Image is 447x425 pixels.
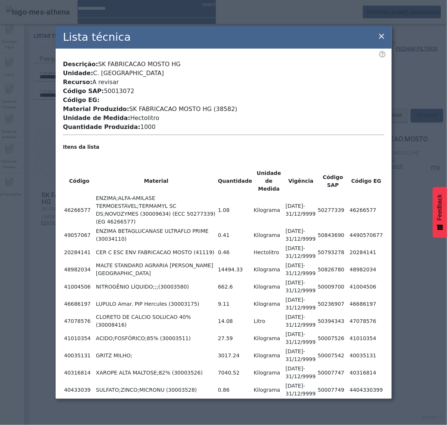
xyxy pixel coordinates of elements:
[285,347,317,364] td: [DATE]
[349,278,383,295] td: 41004506
[96,261,217,278] td: MALTE STANDARD AGRARIA [PERSON_NAME][GEOGRAPHIC_DATA]
[285,244,317,261] td: [DATE]
[317,244,348,261] td: 50793278
[63,144,384,151] h5: Itens da lista
[218,347,253,364] td: 3017.24
[218,278,253,295] td: 662.6
[253,296,284,312] td: Kilograma
[285,330,317,347] td: [DATE]
[285,364,317,381] td: [DATE]
[317,347,348,364] td: 50007542
[317,261,348,278] td: 50826780
[96,364,217,381] td: XAROPE ALTA MALTOSE;82% (30003526)
[96,347,217,364] td: GRITZ MILHO;
[218,194,253,226] td: 1.08
[349,364,383,381] td: 40316814
[285,313,317,329] td: [DATE]
[349,347,383,364] td: 40035131
[218,382,253,398] td: 0.86
[96,296,217,312] td: LUPULO Amar. PIP Hercules (30003175)
[96,278,217,295] td: NITROGÊNIO LÍQUIDO;;;(30003580)
[218,227,253,243] td: 0.41
[253,382,284,398] td: Kilograma
[64,382,95,398] td: 40433039
[218,296,253,312] td: 9.11
[63,70,93,77] span: Unidade:
[317,278,348,295] td: 50009700
[93,70,164,77] span: C. [GEOGRAPHIC_DATA]
[349,194,383,226] td: 46266577
[349,296,383,312] td: 46686197
[317,169,348,193] th: Código SAP
[98,61,181,68] span: SK FABRICACAO MOSTO HG
[253,194,284,226] td: Kilograma
[63,105,130,113] span: Material Produzido:
[285,227,317,243] td: [DATE]
[285,169,317,193] th: Vigência
[96,227,217,243] td: ENZIMA BETAGLUCANASE ULTRAFLO PRIME (30034110)
[285,261,317,278] td: [DATE]
[253,169,284,193] th: Unidade de Medida
[96,244,217,261] td: CER C ESC ENV FABRICACAO MOSTO (41119)
[317,296,348,312] td: 50236907
[253,330,284,347] td: Kilograma
[433,187,447,238] button: Feedback - Mostrar pesquisa
[218,244,253,261] td: 0.46
[285,296,317,312] td: [DATE]
[63,96,100,104] span: Código EG:
[96,169,217,193] th: Material
[64,330,95,347] td: 41010354
[317,382,348,398] td: 50007749
[349,261,383,278] td: 48982034
[253,227,284,243] td: Kilograma
[253,261,284,278] td: Kilograma
[64,244,95,261] td: 20284141
[253,347,284,364] td: Kilograma
[63,61,98,68] span: Descrição:
[253,313,284,329] td: Litro
[63,87,104,95] span: Código SAP:
[317,330,348,347] td: 50007526
[218,313,253,329] td: 14.08
[253,244,284,261] td: Hectolitro
[96,313,217,329] td: CLORETO DE CALCIO SOLUCAO 40% (30008416)
[63,114,130,121] span: Unidade de Medida:
[437,194,443,221] span: Feedback
[64,194,95,226] td: 46266577
[140,123,156,130] span: 1000
[218,169,253,193] th: Quantidade
[63,123,140,130] span: Quantidade Produzida:
[96,330,217,347] td: ACIDO;FOSFÓRICO;85% (30003511)
[64,364,95,381] td: 40316814
[218,364,253,381] td: 7040.52
[130,114,159,121] span: Hectolitro
[63,78,93,86] span: Recurso:
[349,169,383,193] th: Código EG
[96,194,217,226] td: ENZIMA;ALFA-AMILASE TERMOESTÁVEL;TERMAMYL SC DS;NOVOZYMES (30009634) (ECC 50277339) (EG 46266577)
[92,78,119,86] span: A revisar
[285,194,317,226] td: [DATE]
[349,313,383,329] td: 47078576
[253,364,284,381] td: Kilograma
[104,87,134,95] span: 50013072
[218,261,253,278] td: 14494.33
[96,382,217,398] td: SULFATO;ZINCO;MICRONU (30003528)
[218,330,253,347] td: 27.59
[64,347,95,364] td: 40035131
[253,278,284,295] td: Kilograma
[129,105,237,113] span: SK FABRICACAO MOSTO HG (38582)
[64,169,95,193] th: Código
[64,227,95,243] td: 49057067
[64,278,95,295] td: 41004506
[349,244,383,261] td: 20284141
[63,29,131,45] h2: Lista técnica
[64,261,95,278] td: 48982034
[349,330,383,347] td: 41010354
[317,227,348,243] td: 50843690
[64,296,95,312] td: 46686197
[317,313,348,329] td: 50394343
[285,278,317,295] td: [DATE]
[317,364,348,381] td: 50007747
[317,194,348,226] td: 50277339
[349,382,383,398] td: 4404330399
